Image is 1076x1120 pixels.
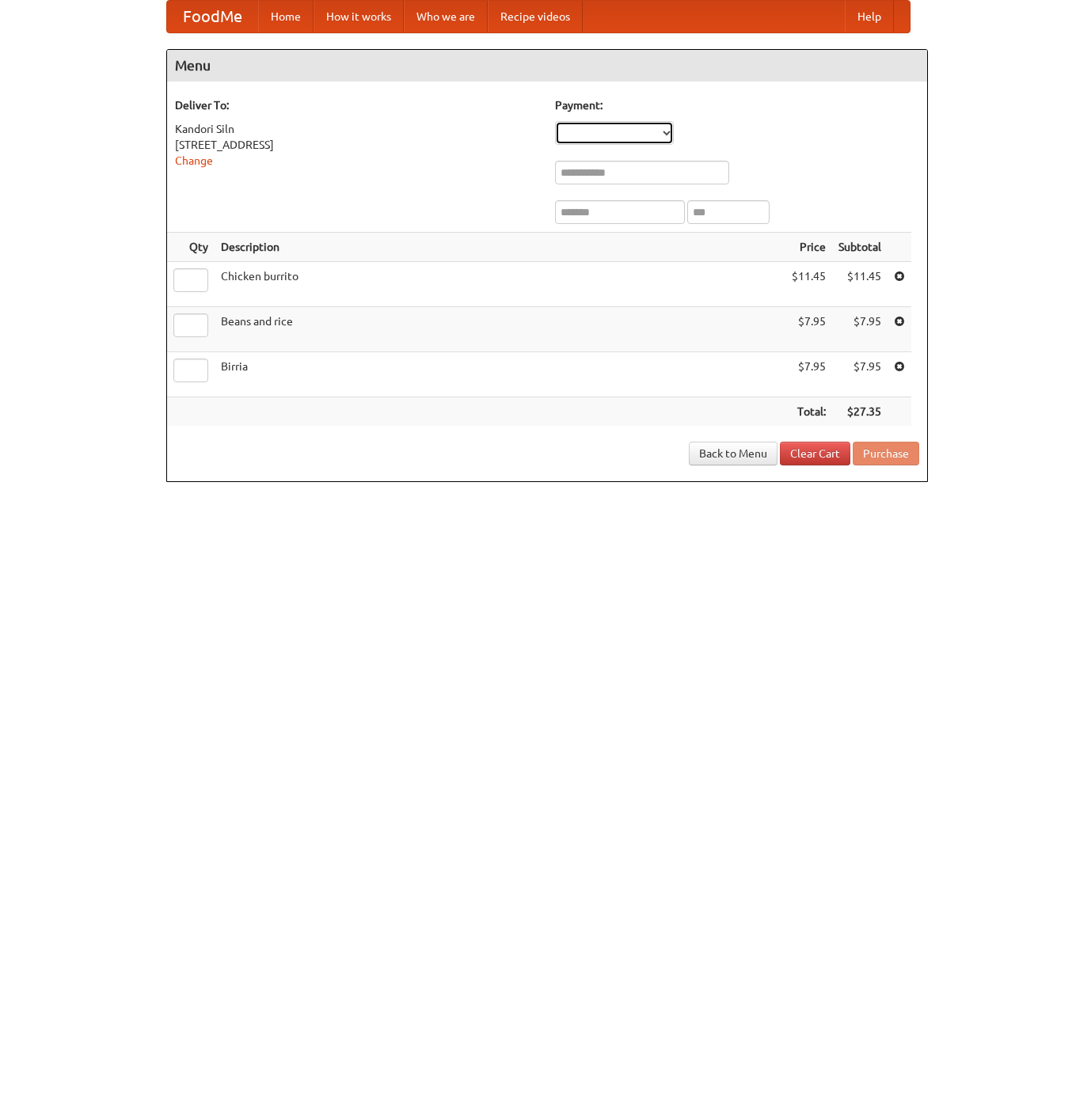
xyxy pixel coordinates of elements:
div: [STREET_ADDRESS] [175,137,539,153]
th: Description [215,233,785,262]
a: Back to Menu [689,442,778,465]
a: FoodMe [167,1,258,32]
td: $11.45 [832,262,888,307]
h5: Payment: [555,97,919,113]
h4: Menu [167,50,927,82]
th: Price [785,233,832,262]
a: How it works [314,1,404,32]
td: Birria [215,352,785,397]
a: Home [258,1,314,32]
div: Kandori Siln [175,121,539,137]
td: $7.95 [785,307,832,352]
h5: Deliver To: [175,97,539,113]
th: Qty [167,233,215,262]
td: $7.95 [832,352,888,397]
a: Clear Cart [780,442,850,465]
th: Subtotal [832,233,888,262]
a: Recipe videos [488,1,583,32]
td: $11.45 [785,262,832,307]
td: Beans and rice [215,307,785,352]
a: Change [175,154,213,167]
button: Purchase [853,442,919,465]
td: $7.95 [832,307,888,352]
td: $7.95 [785,352,832,397]
th: $27.35 [832,397,888,427]
a: Help [845,1,894,32]
th: Total: [785,397,832,427]
td: Chicken burrito [215,262,785,307]
a: Who we are [404,1,488,32]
